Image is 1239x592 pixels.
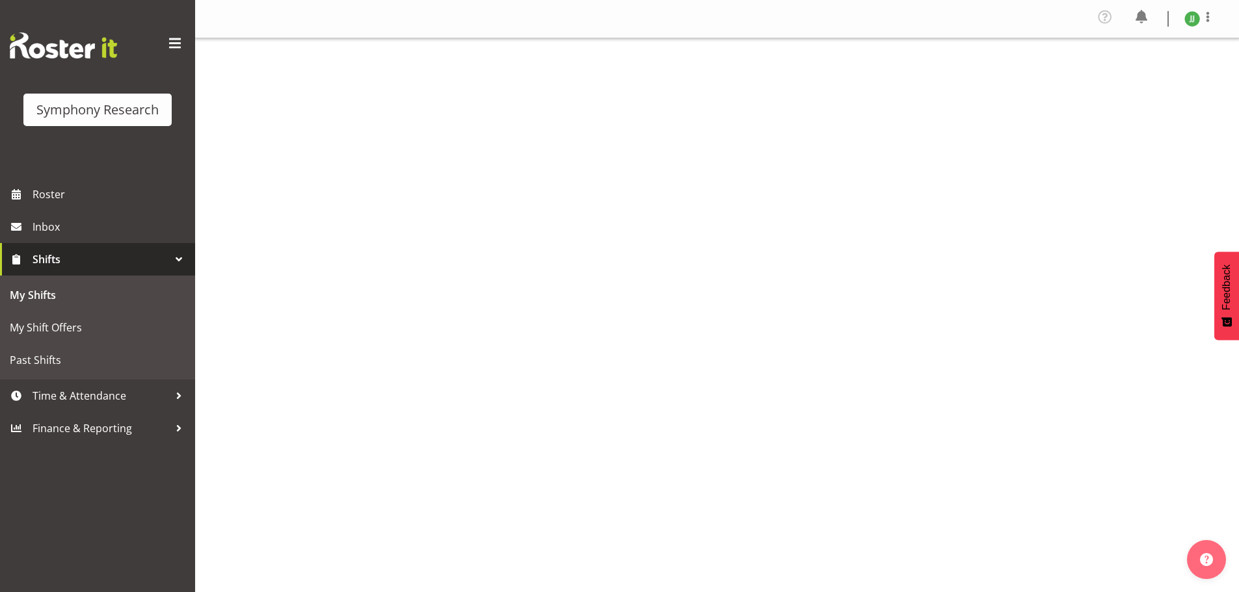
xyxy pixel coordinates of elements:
[33,217,189,237] span: Inbox
[1200,553,1213,566] img: help-xxl-2.png
[33,386,169,405] span: Time & Attendance
[1214,251,1239,340] button: Feedback - Show survey
[3,279,192,311] a: My Shifts
[10,285,185,305] span: My Shifts
[1184,11,1200,27] img: joshua-joel11891.jpg
[33,185,189,204] span: Roster
[36,100,159,120] div: Symphony Research
[3,344,192,376] a: Past Shifts
[10,318,185,337] span: My Shift Offers
[33,250,169,269] span: Shifts
[3,311,192,344] a: My Shift Offers
[33,418,169,438] span: Finance & Reporting
[10,32,117,58] img: Rosterit website logo
[1221,264,1232,310] span: Feedback
[10,350,185,370] span: Past Shifts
